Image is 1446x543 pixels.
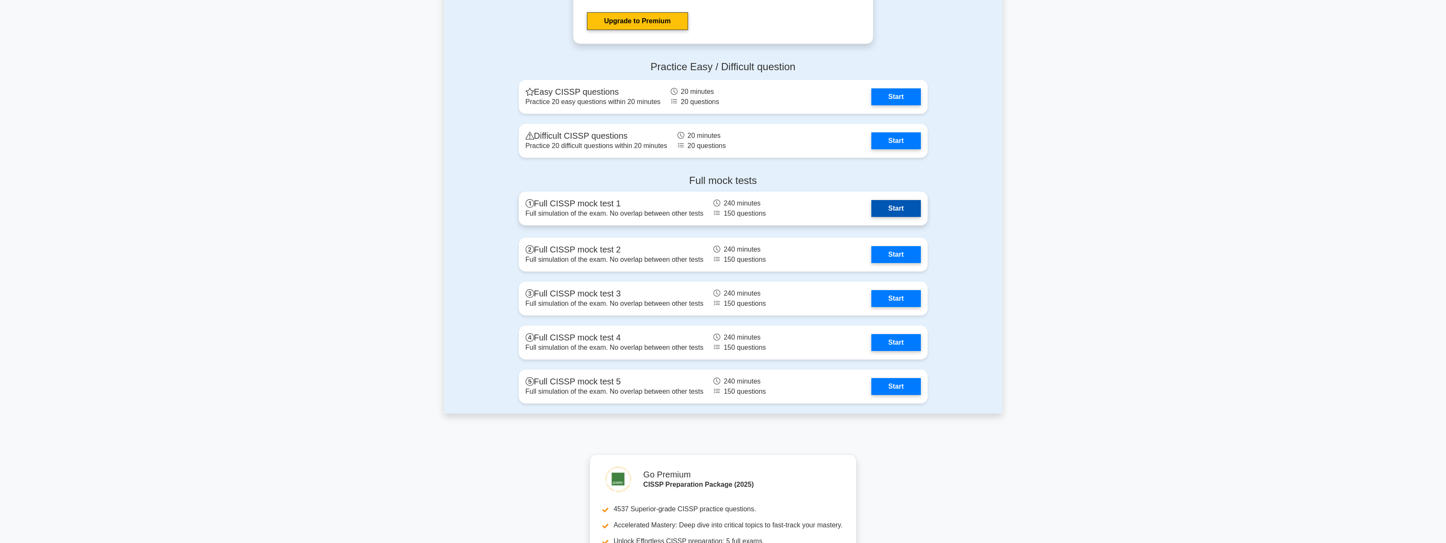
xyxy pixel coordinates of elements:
a: Upgrade to Premium [587,12,688,30]
h4: Full mock tests [519,175,928,187]
a: Start [871,290,920,307]
a: Start [871,200,920,217]
a: Start [871,246,920,263]
a: Start [871,334,920,351]
a: Start [871,378,920,395]
a: Start [871,132,920,149]
h4: Practice Easy / Difficult question [519,61,928,73]
a: Start [871,88,920,105]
